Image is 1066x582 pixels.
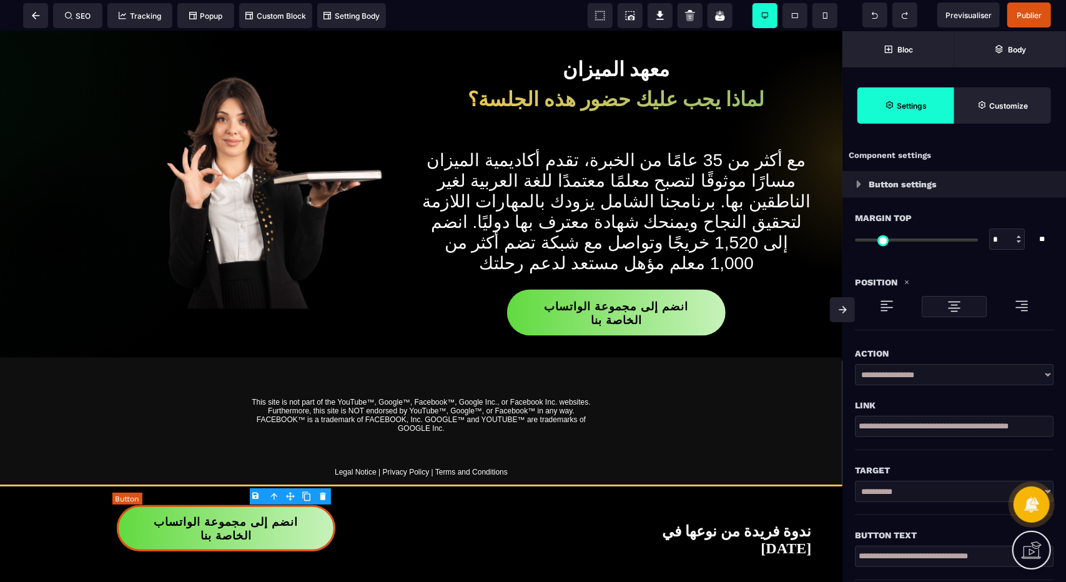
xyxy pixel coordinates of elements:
[954,31,1066,67] span: Open Layer Manager
[897,101,927,111] strong: Settings
[954,87,1051,124] span: Open Style Manager
[947,299,962,314] img: loading
[1014,298,1029,313] img: loading
[323,11,380,21] span: Setting Body
[244,363,600,466] text: This site is not part of the YouTube™, Google™, Facebook™, Google Inc., or Facebook Inc. websites...
[119,11,161,21] span: Tracking
[897,45,913,54] strong: Bloc
[855,346,1054,361] div: Action
[842,31,954,67] span: Open Blocks
[422,20,812,56] h1: معهد الميزان
[855,398,1054,413] div: Link
[245,11,306,21] span: Custom Block
[117,474,335,520] button: انضم إلى مجموعة الواتساب الخاصة بنا
[855,275,897,290] p: Position
[1008,45,1026,54] strong: Body
[422,56,812,103] h1: لماذا يجب عليك حضور هذه الجلسة؟
[507,258,726,304] button: انضم إلى مجموعة الواتساب الخاصة بنا
[855,528,1054,543] div: Button Text
[989,101,1028,111] strong: Customize
[857,87,954,124] span: Settings
[869,177,937,192] p: Button settings
[855,210,912,225] span: Margin Top
[856,180,861,188] img: loading
[422,485,812,532] h2: ندوة فريدة من نوعها في [DATE]
[588,3,613,28] span: View components
[945,11,992,20] span: Previsualiser
[879,298,894,313] img: loading
[842,144,1066,168] div: Component settings
[31,17,422,277] img: e15a5d2dd7aa6b1bc2c08a8513cea13e_female-teacher-making-ok-sign-while-holding-book-Photoroom.png
[65,11,91,21] span: SEO
[189,11,223,21] span: Popup
[904,279,910,285] img: loading
[855,463,1054,478] div: Target
[937,2,1000,27] span: Preview
[618,3,643,28] span: Screenshot
[422,116,812,245] text: مع أكثر من 35 عامًا من الخبرة، تقدم أكاديمية الميزان مسارًا موثوقًا لتصبح معلمًا معتمدًا للغة الع...
[1017,11,1042,20] span: Publier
